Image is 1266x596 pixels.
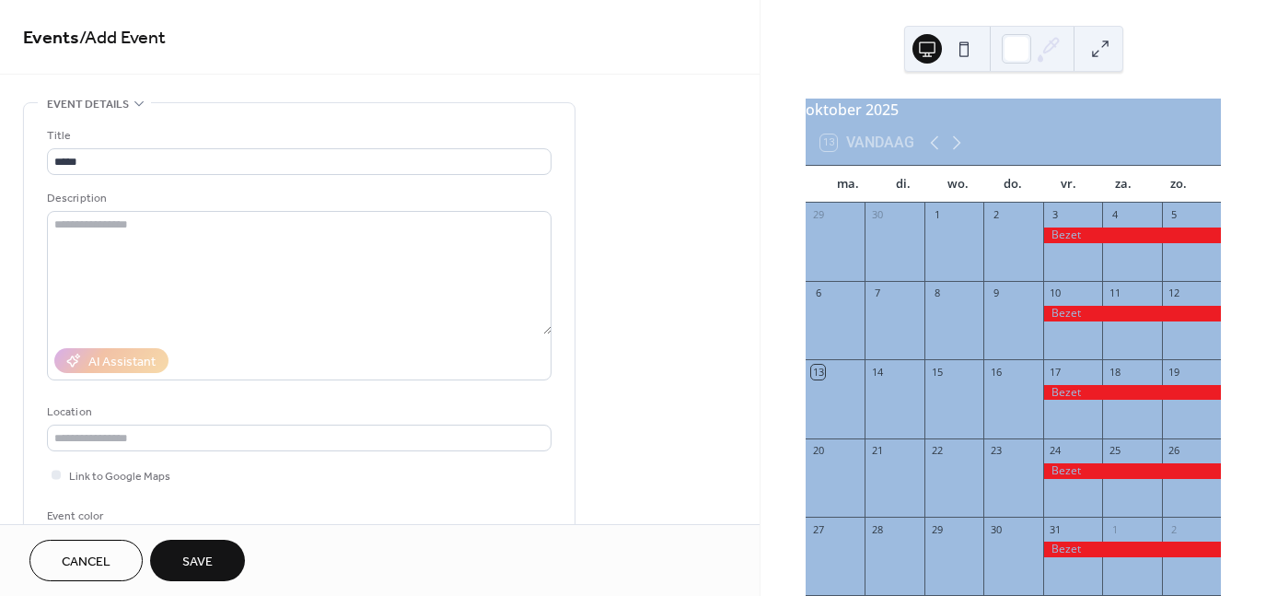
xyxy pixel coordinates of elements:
a: Events [23,20,79,56]
div: Location [47,403,548,422]
span: Cancel [62,553,110,572]
div: Bezet [1043,542,1221,557]
div: Description [47,189,548,208]
span: / Add Event [79,20,166,56]
div: 21 [870,444,884,458]
div: Bezet [1043,385,1221,401]
div: 6 [811,286,825,300]
div: ma. [820,166,876,203]
div: 23 [989,444,1003,458]
div: 27 [811,522,825,536]
div: di. [876,166,931,203]
div: Title [47,126,548,146]
div: Event color [47,507,185,526]
div: Bezet [1043,463,1221,479]
div: 14 [870,365,884,379]
div: wo. [931,166,986,203]
div: 2 [1167,522,1181,536]
div: 5 [1167,208,1181,222]
div: 11 [1108,286,1121,300]
span: Event details [47,95,129,114]
button: Save [150,540,245,581]
div: 8 [930,286,944,300]
div: 9 [989,286,1003,300]
div: 19 [1167,365,1181,379]
div: oktober 2025 [806,99,1221,121]
div: 1 [930,208,944,222]
span: Link to Google Maps [69,467,170,486]
div: Bezet [1043,228,1221,243]
div: 24 [1049,444,1063,458]
div: 15 [930,365,944,379]
div: za. [1096,166,1151,203]
div: 30 [989,522,1003,536]
div: zo. [1151,166,1206,203]
div: 7 [870,286,884,300]
div: 29 [811,208,825,222]
span: Save [182,553,213,572]
div: 12 [1167,286,1181,300]
div: vr. [1040,166,1096,203]
div: 1 [1108,522,1121,536]
div: 4 [1108,208,1121,222]
div: 25 [1108,444,1121,458]
button: Cancel [29,540,143,581]
div: 22 [930,444,944,458]
div: 28 [870,522,884,536]
div: 16 [989,365,1003,379]
div: 18 [1108,365,1121,379]
div: 3 [1049,208,1063,222]
div: 2 [989,208,1003,222]
div: 20 [811,444,825,458]
div: 30 [870,208,884,222]
div: Bezet [1043,306,1221,321]
div: 10 [1049,286,1063,300]
div: 26 [1167,444,1181,458]
div: 17 [1049,365,1063,379]
div: 29 [930,522,944,536]
div: 31 [1049,522,1063,536]
div: do. [986,166,1041,203]
div: 13 [811,365,825,379]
